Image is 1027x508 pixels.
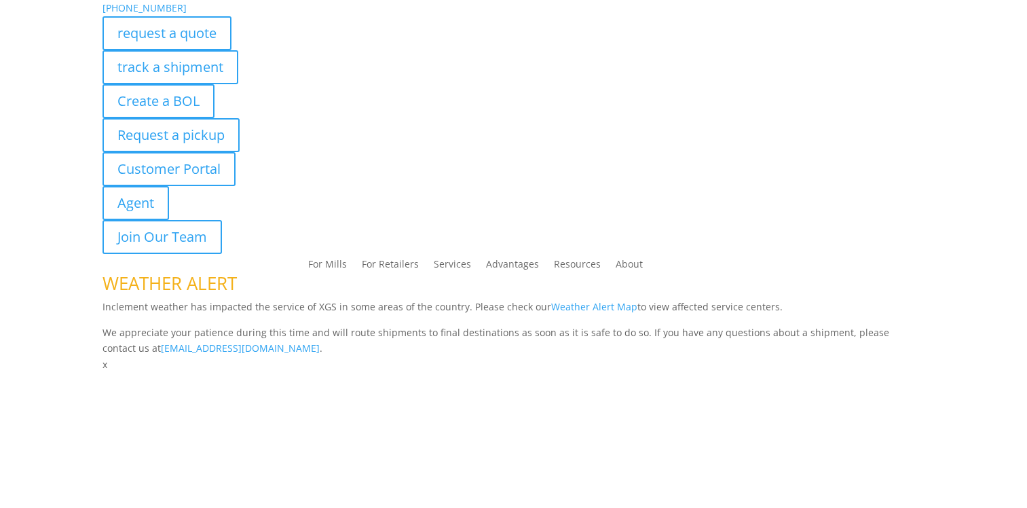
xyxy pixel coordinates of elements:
[102,16,231,50] a: request a quote
[102,152,236,186] a: Customer Portal
[102,1,187,14] a: [PHONE_NUMBER]
[308,259,347,274] a: For Mills
[102,373,924,400] h1: Contact Us
[161,342,320,355] a: [EMAIL_ADDRESS][DOMAIN_NAME]
[102,50,238,84] a: track a shipment
[551,300,637,313] a: Weather Alert Map
[102,299,924,325] p: Inclement weather has impacted the service of XGS in some areas of the country. Please check our ...
[616,259,643,274] a: About
[102,118,240,152] a: Request a pickup
[102,325,924,357] p: We appreciate your patience during this time and will route shipments to final destinations as so...
[102,357,924,373] p: x
[102,400,924,416] p: Complete the form below and a member of our team will be in touch within 24 hours.
[102,84,214,118] a: Create a BOL
[434,259,471,274] a: Services
[102,220,222,254] a: Join Our Team
[362,259,419,274] a: For Retailers
[486,259,539,274] a: Advantages
[102,186,169,220] a: Agent
[554,259,601,274] a: Resources
[102,271,237,295] span: WEATHER ALERT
